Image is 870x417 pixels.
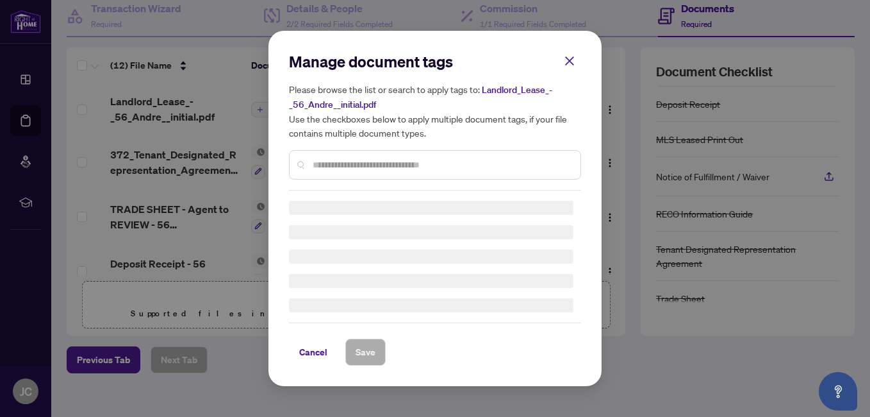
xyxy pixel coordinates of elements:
h2: Manage document tags [289,51,581,72]
span: Cancel [299,342,327,362]
button: Save [345,339,386,366]
button: Cancel [289,339,338,366]
h5: Please browse the list or search to apply tags to: Use the checkboxes below to apply multiple doc... [289,82,581,140]
span: close [564,55,575,67]
button: Open asap [819,372,857,411]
